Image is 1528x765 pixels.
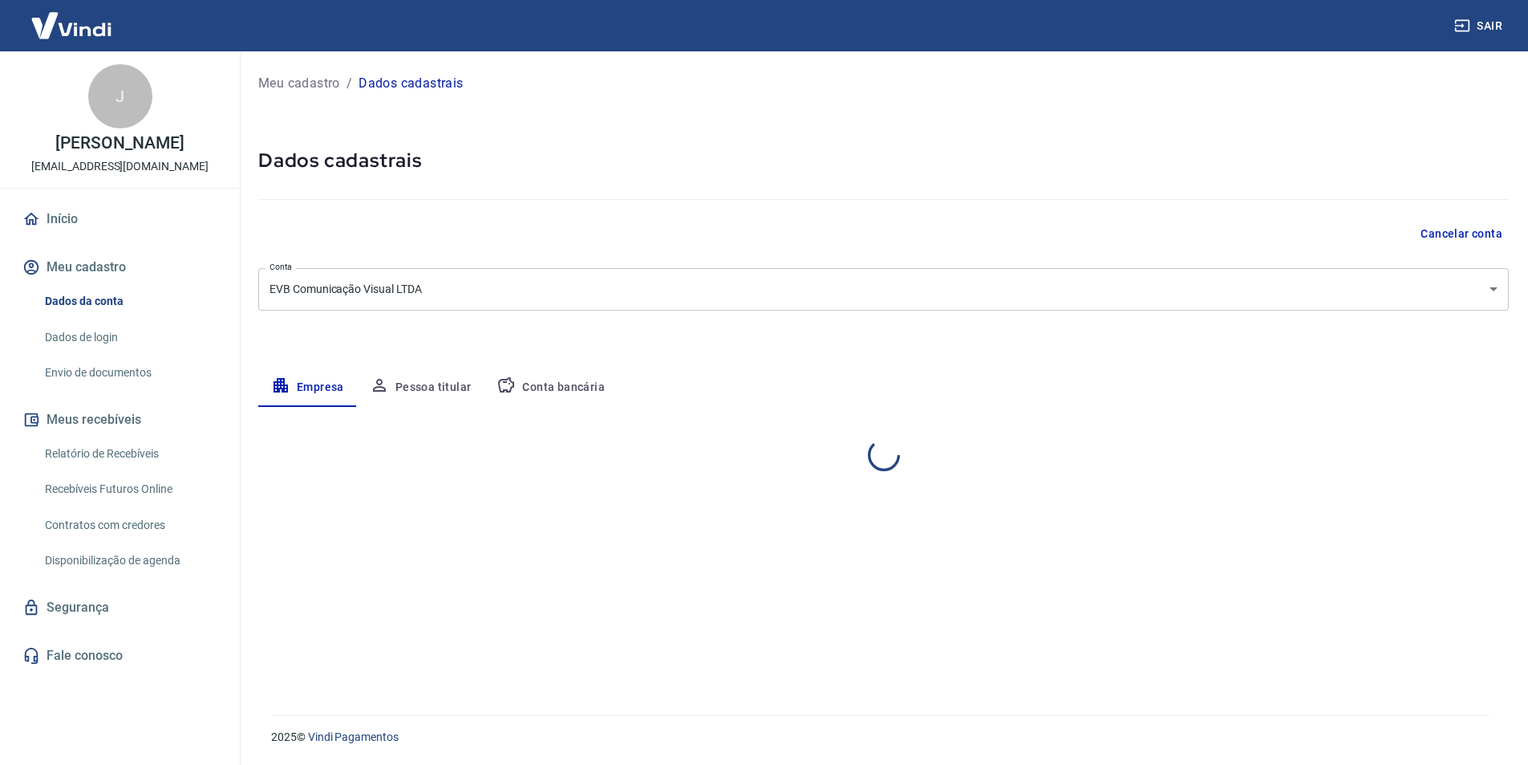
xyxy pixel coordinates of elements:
a: Recebíveis Futuros Online [39,473,221,506]
div: J [88,64,152,128]
p: [PERSON_NAME] [55,135,184,152]
button: Pessoa titular [357,368,484,407]
p: / [347,74,352,93]
div: EVB Comunicação Visual LTDA [258,268,1509,311]
label: Conta [270,261,292,273]
a: Relatório de Recebíveis [39,437,221,470]
p: [EMAIL_ADDRESS][DOMAIN_NAME] [31,158,209,175]
button: Meu cadastro [19,250,221,285]
p: Dados cadastrais [359,74,463,93]
h5: Dados cadastrais [258,148,1509,173]
a: Envio de documentos [39,356,221,389]
a: Disponibilização de agenda [39,544,221,577]
a: Início [19,201,221,237]
button: Empresa [258,368,357,407]
a: Meu cadastro [258,74,340,93]
button: Conta bancária [484,368,618,407]
a: Vindi Pagamentos [308,730,399,743]
a: Dados da conta [39,285,221,318]
a: Fale conosco [19,638,221,673]
button: Sair [1451,11,1509,41]
a: Segurança [19,590,221,625]
a: Dados de login [39,321,221,354]
p: 2025 © [271,729,1489,746]
img: Vindi [19,1,124,50]
button: Cancelar conta [1414,219,1509,249]
button: Meus recebíveis [19,402,221,437]
a: Contratos com credores [39,509,221,542]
